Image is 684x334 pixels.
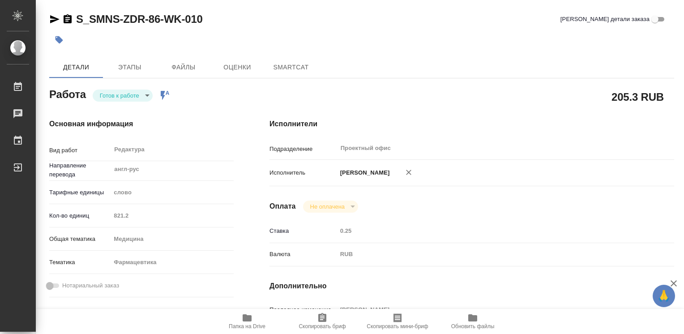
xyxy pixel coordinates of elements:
[49,161,111,179] p: Направление перевода
[108,62,151,73] span: Этапы
[216,62,259,73] span: Оценки
[49,235,111,244] p: Общая тематика
[76,13,203,25] a: S_SMNS-ZDR-86-WK-010
[162,62,205,73] span: Файлы
[49,258,111,267] p: Тематика
[111,209,234,222] input: Пустое поле
[337,224,641,237] input: Пустое поле
[269,227,337,236] p: Ставка
[308,203,347,210] button: Не оплачена
[560,15,650,24] span: [PERSON_NAME] детали заказа
[367,323,428,330] span: Скопировать мини-бриф
[97,92,142,99] button: Готов к работе
[337,303,641,316] input: Пустое поле
[285,309,360,334] button: Скопировать бриф
[269,145,337,154] p: Подразделение
[49,119,234,129] h4: Основная информация
[299,323,346,330] span: Скопировать бриф
[49,30,69,50] button: Добавить тэг
[337,168,390,177] p: [PERSON_NAME]
[435,309,510,334] button: Обновить файлы
[269,62,312,73] span: SmartCat
[451,323,495,330] span: Обновить файлы
[269,250,337,259] p: Валюта
[49,86,86,102] h2: Работа
[111,185,234,200] div: слово
[209,309,285,334] button: Папка на Drive
[62,281,119,290] span: Нотариальный заказ
[49,211,111,220] p: Кол-во единиц
[656,287,671,305] span: 🙏
[269,305,337,314] p: Последнее изменение
[229,323,265,330] span: Папка на Drive
[49,14,60,25] button: Скопировать ссылку для ЯМессенджера
[269,201,296,212] h4: Оплата
[303,201,358,213] div: Готов к работе
[269,281,674,291] h4: Дополнительно
[111,231,234,247] div: Медицина
[111,255,234,270] div: Фармацевтика
[337,247,641,262] div: RUB
[399,163,419,182] button: Удалить исполнителя
[49,188,111,197] p: Тарифные единицы
[62,14,73,25] button: Скопировать ссылку
[360,309,435,334] button: Скопировать мини-бриф
[269,119,674,129] h4: Исполнители
[55,62,98,73] span: Детали
[611,89,664,104] h2: 205.3 RUB
[93,90,153,102] div: Готов к работе
[269,168,337,177] p: Исполнитель
[49,146,111,155] p: Вид работ
[653,285,675,307] button: 🙏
